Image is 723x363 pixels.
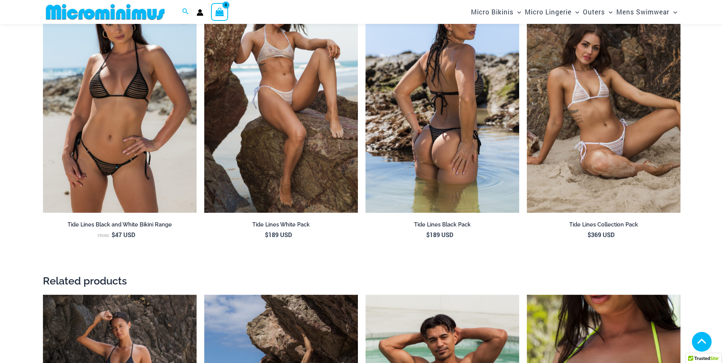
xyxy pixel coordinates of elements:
[98,233,110,238] span: From:
[525,2,572,22] span: Micro Lingerie
[43,3,168,20] img: MM SHOP LOGO FLAT
[614,2,679,22] a: Mens SwimwearMenu ToggleMenu Toggle
[669,2,677,22] span: Menu Toggle
[468,1,680,23] nav: Site Navigation
[583,2,605,22] span: Outers
[265,231,268,239] span: $
[605,2,613,22] span: Menu Toggle
[426,231,430,239] span: $
[211,3,228,20] a: View Shopping Cart, empty
[365,221,519,228] h2: Tide Lines Black Pack
[365,221,519,231] a: Tide Lines Black Pack
[581,2,614,22] a: OutersMenu ToggleMenu Toggle
[471,2,514,22] span: Micro Bikinis
[204,221,358,228] h2: Tide Lines White Pack
[43,221,197,228] h2: Tide Lines Black and White Bikini Range
[588,231,614,239] bdi: 369 USD
[265,231,292,239] bdi: 189 USD
[527,221,680,228] h2: Tide Lines Collection Pack
[514,2,521,22] span: Menu Toggle
[469,2,523,22] a: Micro BikinisMenu ToggleMenu Toggle
[197,9,203,16] a: Account icon link
[112,231,135,239] bdi: 47 USD
[112,231,115,239] span: $
[588,231,591,239] span: $
[43,221,197,231] a: Tide Lines Black and White Bikini Range
[616,2,669,22] span: Mens Swimwear
[204,221,358,231] a: Tide Lines White Pack
[523,2,581,22] a: Micro LingerieMenu ToggleMenu Toggle
[426,231,453,239] bdi: 189 USD
[527,221,680,231] a: Tide Lines Collection Pack
[182,7,189,17] a: Search icon link
[572,2,579,22] span: Menu Toggle
[43,274,680,288] h2: Related products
